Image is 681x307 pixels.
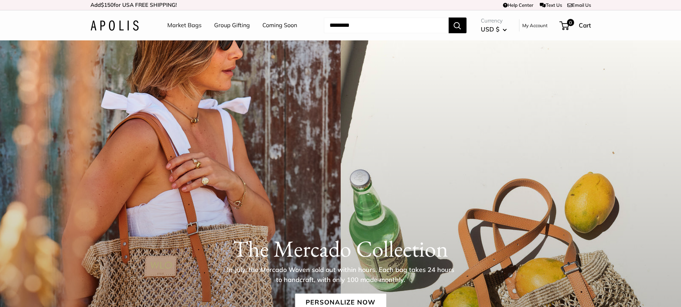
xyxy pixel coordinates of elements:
a: Coming Soon [262,20,297,31]
span: 0 [567,19,574,26]
h1: The Mercado Collection [90,235,591,262]
a: Help Center [503,2,533,8]
input: Search... [324,18,449,33]
a: Group Gifting [214,20,250,31]
span: Currency [481,16,507,26]
a: Email Us [567,2,591,8]
a: Text Us [540,2,562,8]
span: Cart [579,21,591,29]
button: Search [449,18,467,33]
button: USD $ [481,24,507,35]
a: 0 Cart [560,20,591,31]
a: My Account [522,21,548,30]
span: $150 [101,1,114,8]
span: USD $ [481,25,499,33]
p: In July, the Mercado Woven sold out within hours. Each bag takes 24 hours to handcraft, with only... [224,264,457,284]
a: Market Bags [167,20,202,31]
img: Apolis [90,20,139,31]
